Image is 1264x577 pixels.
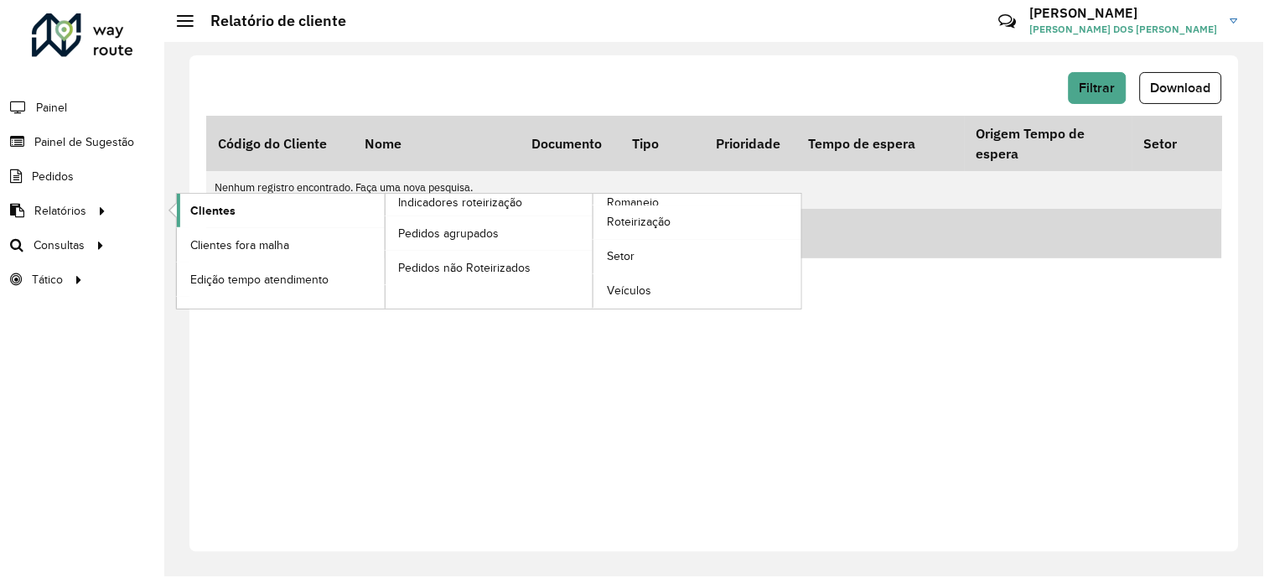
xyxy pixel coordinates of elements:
span: Painel [36,99,67,117]
span: [PERSON_NAME] DOS [PERSON_NAME] [1030,22,1218,37]
th: Origem Tempo de espera [965,116,1132,171]
a: Roteirização [593,205,801,239]
span: Clientes fora malha [190,237,289,254]
span: Pedidos agrupados [399,225,500,242]
button: Filtrar [1069,72,1127,104]
span: Pedidos não Roteirizados [399,259,531,277]
span: Pedidos [32,168,74,185]
th: Documento [521,116,621,171]
span: Filtrar [1080,81,1116,95]
a: Pedidos não Roteirizados [386,251,593,284]
a: Pedidos agrupados [386,216,593,250]
span: Tático [32,271,63,288]
a: Contato Rápido [990,3,1026,39]
th: Código do Cliente [206,116,353,171]
th: Tipo [621,116,705,171]
span: Indicadores roteirização [399,194,523,211]
span: Romaneio [607,194,659,211]
th: Tempo de espera [797,116,965,171]
a: Clientes [177,194,385,227]
span: Edição tempo atendimento [190,271,329,288]
span: Setor [607,247,635,265]
span: Download [1151,81,1211,95]
a: Edição tempo atendimento [177,263,385,296]
a: Clientes fora malha [177,228,385,262]
span: Relatórios [34,202,86,220]
a: Romaneio [386,194,802,309]
span: Clientes [190,202,236,220]
span: Consultas [34,237,85,254]
span: Roteirização [607,213,671,231]
th: Prioridade [705,116,797,171]
a: Veículos [593,274,801,308]
th: Nome [353,116,521,171]
span: Painel de Sugestão [34,133,134,151]
button: Download [1140,72,1222,104]
h3: [PERSON_NAME] [1030,5,1218,21]
span: Veículos [607,282,651,299]
a: Indicadores roteirização [177,194,593,309]
a: Setor [593,240,801,273]
h2: Relatório de cliente [194,12,346,30]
